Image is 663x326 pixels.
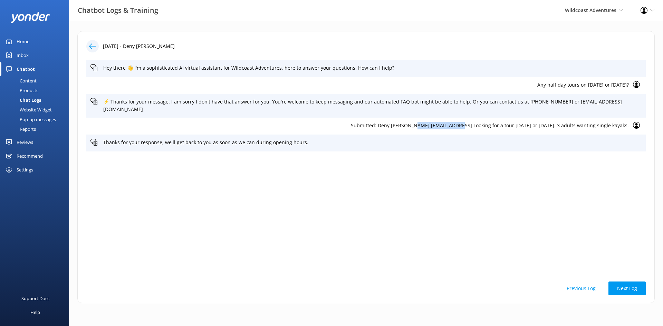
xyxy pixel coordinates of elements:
a: Content [4,76,69,86]
p: Hey there 👋 I'm a sophisticated AI virtual assistant for Wildcoast Adventures, here to answer you... [103,64,642,72]
p: Any half day tours on [DATE] or [DATE]? [90,81,629,89]
div: Products [4,86,38,95]
a: Website Widget [4,105,69,115]
div: Website Widget [4,105,52,115]
button: Previous Log [558,281,604,295]
p: ⚡ Thanks for your message. I am sorry I don't have that answer for you. You're welcome to keep me... [103,98,642,113]
p: Thanks for your response, we'll get back to you as soon as we can during opening hours. [103,139,642,146]
span: Wildcoast Adventures [565,7,616,13]
div: Chatbot [17,62,35,76]
div: Content [4,76,37,86]
img: yonder-white-logo.png [10,12,50,23]
p: [DATE] - Deny [PERSON_NAME] [103,42,175,50]
p: Submitted: Deny [PERSON_NAME] [EMAIL_ADDRESS] Looking for a tour [DATE] or [DATE]. 3 adults wanti... [90,122,629,129]
div: Home [17,34,29,48]
h3: Chatbot Logs & Training [78,5,158,16]
div: Inbox [17,48,29,62]
div: Support Docs [21,292,49,305]
a: Reports [4,124,69,134]
a: Products [4,86,69,95]
div: Recommend [17,149,43,163]
div: Reports [4,124,36,134]
div: Settings [17,163,33,177]
div: Help [30,305,40,319]
button: Next Log [608,281,646,295]
div: Pop-up messages [4,115,56,124]
div: Reviews [17,135,33,149]
div: Chat Logs [4,95,41,105]
a: Pop-up messages [4,115,69,124]
a: Chat Logs [4,95,69,105]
